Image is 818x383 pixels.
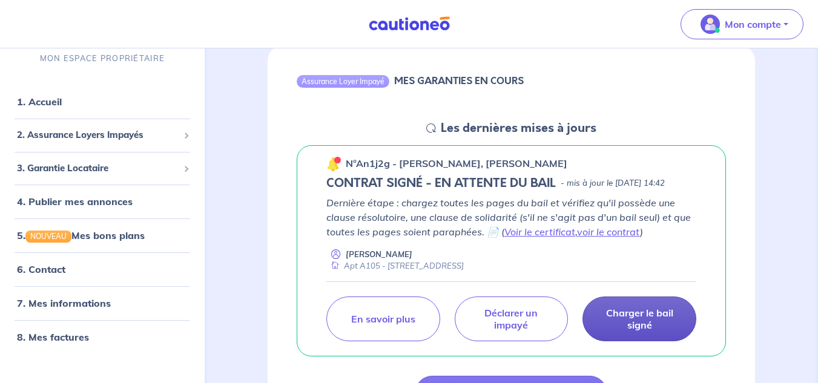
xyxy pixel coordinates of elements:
p: En savoir plus [351,313,415,325]
div: 3. Garantie Locataire [5,157,200,180]
p: Déclarer un impayé [470,307,553,331]
a: 4. Publier mes annonces [17,195,133,208]
div: 6. Contact [5,258,200,282]
img: illu_account_valid_menu.svg [701,15,720,34]
h5: CONTRAT SIGNÉ - EN ATTENTE DU BAIL [326,176,556,191]
a: 5.NOUVEAUMes bons plans [17,229,145,241]
span: 3. Garantie Locataire [17,162,179,175]
a: Déclarer un impayé [455,296,569,341]
h6: MES GARANTIES EN COURS [394,75,524,87]
div: Apt A105 - [STREET_ADDRESS] [326,260,464,272]
a: 7. Mes informations [17,298,111,310]
span: 2. Assurance Loyers Impayés [17,128,179,142]
h5: Les dernières mises à jours [441,121,596,136]
div: Assurance Loyer Impayé [297,75,389,87]
div: state: CONTRACT-SIGNED, Context: NEW,CHOOSE-CERTIFICATE,RELATIONSHIP,LESSOR-DOCUMENTS [326,176,696,191]
div: 8. Mes factures [5,326,200,350]
p: Dernière étape : chargez toutes les pages du bail et vérifiez qu'il possède une clause résolutoir... [326,195,696,239]
p: n°An1j2g - [PERSON_NAME], [PERSON_NAME] [346,156,567,171]
a: 6. Contact [17,264,65,276]
div: 2. Assurance Loyers Impayés [5,123,200,147]
p: Mon compte [725,17,781,31]
a: voir le contrat [577,226,640,238]
a: En savoir plus [326,296,440,341]
img: 🔔 [326,157,341,171]
p: MON ESPACE PROPRIÉTAIRE [40,53,165,64]
button: illu_account_valid_menu.svgMon compte [681,9,803,39]
a: 8. Mes factures [17,332,89,344]
a: 1. Accueil [17,96,62,108]
p: [PERSON_NAME] [346,249,412,260]
div: 7. Mes informations [5,292,200,316]
div: 4. Publier mes annonces [5,189,200,214]
p: - mis à jour le [DATE] 14:42 [561,177,665,189]
img: Cautioneo [364,16,455,31]
div: 1. Accueil [5,90,200,114]
a: Charger le bail signé [582,296,696,341]
p: Charger le bail signé [598,307,681,331]
a: Voir le certificat [504,226,575,238]
div: 5.NOUVEAUMes bons plans [5,223,200,247]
